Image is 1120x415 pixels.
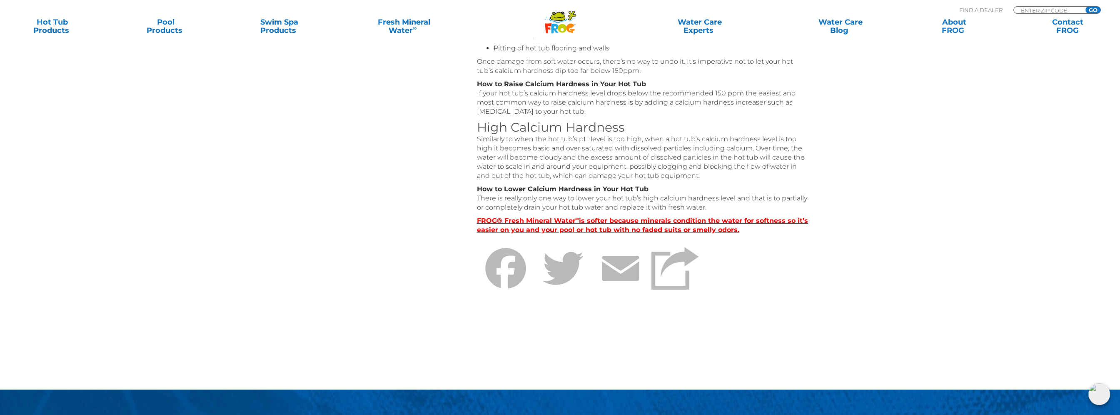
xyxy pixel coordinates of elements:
sup: ∞ [576,215,579,222]
p: Find A Dealer [959,6,1003,14]
img: Share [651,247,699,290]
strong: How to Lower Calcium Hardness in Your Hot Tub [477,185,649,193]
a: Water CareExperts [628,18,771,35]
input: Zip Code Form [1020,7,1076,14]
a: PoolProducts [122,18,210,35]
sup: ∞ [413,25,417,31]
a: Email [592,241,649,320]
a: Facebook [477,241,534,320]
p: There is really only one way to lower your hot tub’s high calcium hardness level and that is to p... [477,185,810,212]
strong: FROG® Fresh Mineral Water is softer because minerals condition the water for softness so it’s eas... [477,217,808,234]
h3: High Calcium Hardness [477,120,810,135]
a: Hot TubProducts [8,18,97,35]
a: ContactFROG [1023,18,1112,35]
strong: How to Raise Calcium Hardness in Your Hot Tub [477,80,646,88]
p: If your hot tub’s calcium hardness level drops below the recommended 150 ppm the easiest and most... [477,80,810,116]
a: Swim SpaProducts [235,18,324,35]
a: AboutFROG [910,18,998,35]
a: Twitter [534,241,592,320]
a: FROG® Fresh Mineral Water∞is softer because minerals condition the water for softness so it’s eas... [477,217,808,234]
img: openIcon [1088,383,1110,405]
p: Similarly to when the hot tub’s pH level is too high, when a hot tub’s calcium hardness level is ... [477,135,810,180]
p: Once damage from soft water occurs, there’s no way to undo it. It’s imperative not to let your ho... [477,57,810,75]
li: Pitting of hot tub flooring and walls [494,44,810,53]
a: Water CareBlog [796,18,885,35]
a: Fresh MineralWater∞ [349,18,459,35]
input: GO [1085,7,1100,13]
